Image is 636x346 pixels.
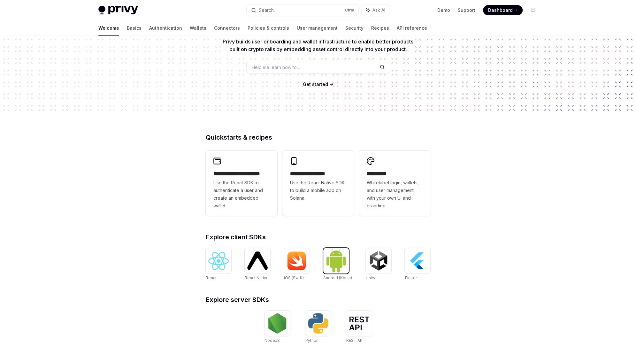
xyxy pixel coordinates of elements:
a: Basics [127,20,142,36]
a: Welcome [98,20,119,36]
a: Connectors [214,20,240,36]
span: Use the React SDK to authenticate a user and create an embedded wallet. [213,179,270,210]
span: Get started [303,81,328,87]
a: FlutterFlutter [405,248,430,281]
a: Recipes [371,20,389,36]
a: Policies & controls [248,20,289,36]
span: Python [305,338,318,343]
span: Explore client SDKs [206,234,266,240]
a: Get started [303,81,328,88]
img: NodeJS [267,313,287,334]
span: Ask AI [372,7,385,13]
span: Unity [366,275,375,280]
span: Use the React Native SDK to build a mobile app on Solana. [290,179,346,202]
button: Search...CtrlK [247,4,358,16]
a: Dashboard [483,5,523,15]
img: Unity [368,250,389,271]
span: Ctrl K [345,8,355,13]
img: iOS (Swift) [287,251,307,270]
a: React NativeReact Native [245,248,270,281]
span: NodeJS [264,338,280,343]
img: React Native [247,251,268,270]
img: React [208,252,229,270]
a: User management [297,20,338,36]
a: Authentication [149,20,182,36]
span: React [206,275,217,280]
a: API reference [397,20,427,36]
span: Quickstarts & recipes [206,134,272,141]
span: Help me learn how to… [252,64,300,71]
button: Toggle dark mode [528,5,538,15]
span: React Native [245,275,269,280]
span: iOS (Swift) [284,275,304,280]
a: Demo [437,7,450,13]
a: **** *****Whitelabel login, wallets, and user management with your own UI and branding. [359,151,431,216]
a: Security [345,20,364,36]
img: Python [308,313,328,334]
img: Android (Kotlin) [326,249,346,273]
img: light logo [98,6,138,15]
span: Android (Kotlin) [323,275,352,280]
span: Privy builds user onboarding and wallet infrastructure to enable better products built on crypto ... [223,38,413,52]
img: Flutter [407,250,428,271]
span: REST API [346,338,364,343]
span: Dashboard [488,7,513,13]
span: Explore server SDKs [206,296,269,303]
a: Wallets [190,20,206,36]
span: Whitelabel login, wallets, and user management with your own UI and branding. [367,179,423,210]
span: Flutter [405,275,417,280]
a: REST APIREST API [346,311,372,344]
a: Android (Kotlin)Android (Kotlin) [323,248,352,281]
a: ReactReact [206,248,231,281]
a: **** **** **** ***Use the React Native SDK to build a mobile app on Solana. [282,151,354,216]
button: Ask AI [362,4,390,16]
a: Support [458,7,475,13]
a: PythonPython [305,311,331,344]
a: NodeJSNodeJS [264,311,290,344]
a: iOS (Swift)iOS (Swift) [284,248,310,281]
img: REST API [349,316,369,330]
a: UnityUnity [366,248,391,281]
div: Search... [259,6,277,14]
